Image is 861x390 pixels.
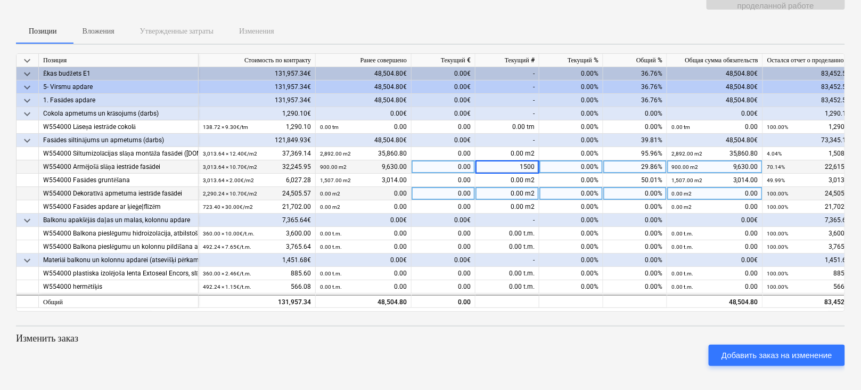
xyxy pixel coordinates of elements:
[320,280,407,294] div: 0.00
[767,191,789,197] small: 100.00%
[763,134,859,147] div: 73,345.13€
[412,295,475,308] div: 0.00
[539,267,603,280] div: 0.00%
[320,284,342,290] small: 0.00 t.m.
[199,107,316,120] div: 1,290.10€
[43,80,194,94] div: 5- Virsmu apdare
[316,80,412,94] div: 48,504.80€
[43,67,194,80] div: Ēkas budžets E1
[671,177,702,183] small: 1,507.00 m2
[412,94,475,107] div: 0.00€
[39,295,199,308] div: Общий
[763,254,859,267] div: 1,451.68€
[412,280,475,294] div: 0.00
[671,160,758,174] div: 9,630.00
[43,160,194,174] div: W554000 Armējošā slāņa iestrāde fasādei
[539,147,603,160] div: 0.00%
[412,240,475,254] div: 0.00
[539,160,603,174] div: 0.00%
[603,67,667,80] div: 36.76%
[475,134,539,147] div: -
[203,227,311,240] div: 3,600.00
[316,254,412,267] div: 0.00€
[767,227,854,240] div: 3,600.00
[320,151,351,157] small: 2,892.00 m2
[475,67,539,80] div: -
[671,284,693,290] small: 0.00 t.m.
[21,81,34,94] span: keyboard_arrow_down
[203,204,253,210] small: 723.40 × 30.00€ / m2
[475,267,539,280] div: 0.00 t.m.
[203,151,257,157] small: 3,013.64 × 12.40€ / m2
[539,54,603,67] div: Текущий %
[671,164,698,170] small: 900.00 m2
[21,94,34,107] span: keyboard_arrow_down
[539,94,603,107] div: 0.00%
[475,54,539,67] div: Текущий #
[412,134,475,147] div: 0.00€
[21,134,34,147] span: keyboard_arrow_down
[412,187,475,200] div: 0.00
[43,120,194,134] div: W554000 Lāseņa iestrāde cokolā
[671,187,758,200] div: 0.00
[316,54,412,67] div: Ранее совершено
[603,107,667,120] div: 0.00%
[767,280,854,294] div: 566.08
[763,67,859,80] div: 83,452.54€
[43,134,194,147] div: Fasādes siltinājums un apmetums (darbs)
[203,147,311,160] div: 37,369.14
[603,160,667,174] div: 29.86%
[475,120,539,134] div: 0.00 tm
[412,254,475,267] div: 0.00€
[763,214,859,227] div: 7,365.64€
[475,147,539,160] div: 0.00 m2
[667,67,763,80] div: 48,504.80€
[320,147,407,160] div: 35,860.80
[539,174,603,187] div: 0.00%
[721,348,832,362] div: Добавить заказ на изменение
[767,120,854,134] div: 1,290.10
[763,54,859,67] div: Остался отчет о проделанной работе
[667,254,763,267] div: 0.00€
[603,120,667,134] div: 0.00%
[671,124,690,130] small: 0.00 tm
[203,120,311,134] div: 1,290.10
[21,214,34,227] span: keyboard_arrow_down
[320,164,347,170] small: 900.00 m2
[671,280,758,294] div: 0.00
[43,200,194,214] div: W554000 Fasādes apdare ar ķieģeļflīzēm
[603,134,667,147] div: 39.81%
[767,151,782,157] small: 4.04%
[412,54,475,67] div: Текущий €
[539,187,603,200] div: 0.00%
[667,134,763,147] div: 48,504.80€
[412,80,475,94] div: 0.00€
[671,240,758,254] div: 0.00
[412,120,475,134] div: 0.00
[203,244,251,250] small: 492.24 × 7.65€ / t.m.
[320,204,340,210] small: 0.00 m2
[767,124,789,130] small: 100.00%
[320,124,339,130] small: 0.00 tm
[603,80,667,94] div: 36.76%
[412,67,475,80] div: 0.00€
[316,134,412,147] div: 48,504.80€
[475,80,539,94] div: -
[475,254,539,267] div: -
[767,271,789,277] small: 100.00%
[203,231,255,237] small: 360.00 × 10.00€ / t.m.
[671,227,758,240] div: 0.00
[316,107,412,120] div: 0.00€
[763,80,859,94] div: 83,452.54€
[203,174,311,187] div: 6,027.28
[603,267,667,280] div: 0.00%
[767,284,789,290] small: 100.00%
[539,254,603,267] div: 0.00%
[767,204,789,210] small: 100.00%
[203,164,257,170] small: 3,013.64 × 10.70€ / m2
[203,191,257,197] small: 2,290.24 × 10.70€ / m2
[43,94,194,107] div: 1. Fasādes apdare
[763,94,859,107] div: 83,452.54€
[320,160,407,174] div: 9,630.00
[203,284,251,290] small: 492.24 × 1.15€ / t.m.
